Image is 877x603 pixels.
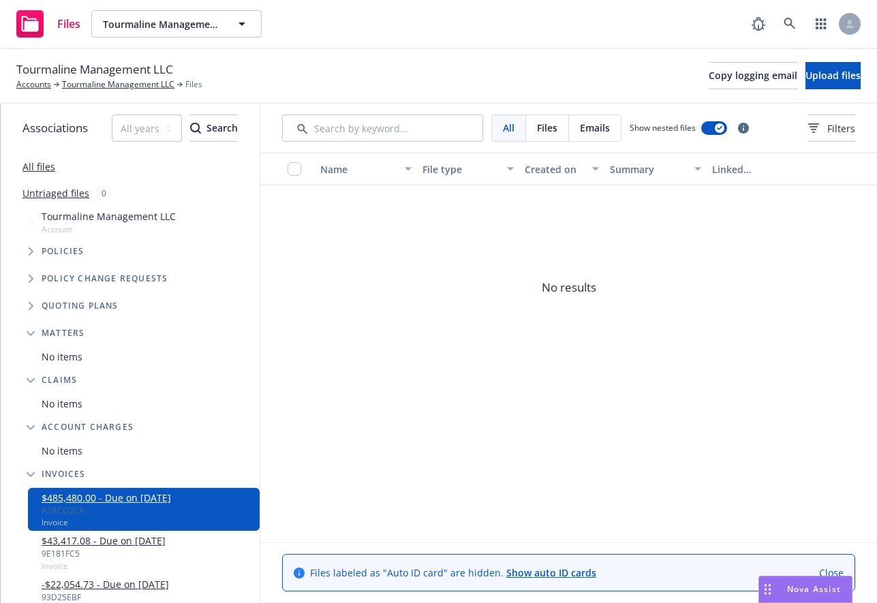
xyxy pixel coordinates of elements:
[288,162,301,176] input: Select all
[91,10,262,37] button: Tourmaline Management LLC
[22,186,89,200] a: Untriaged files
[807,10,835,37] a: Switch app
[758,576,852,603] button: Nova Assist
[707,153,809,185] button: Linked associations
[42,491,171,505] a: $485,480.00 - Due on [DATE]
[42,397,82,411] span: No items
[712,162,803,176] div: Linked associations
[42,350,82,364] span: No items
[42,376,77,384] span: Claims
[315,153,417,185] button: Name
[787,583,841,595] span: Nova Assist
[42,548,166,559] div: 9E181FC5
[610,162,686,176] div: Summary
[260,185,877,390] span: No results
[22,160,55,173] a: All files
[580,121,610,135] span: Emails
[103,17,221,31] span: Tourmaline Management LLC
[190,123,201,134] svg: Search
[776,10,803,37] a: Search
[745,10,772,37] a: Report a Bug
[42,534,166,548] a: $43,417.08 - Due on [DATE]
[417,153,519,185] button: File type
[503,121,514,135] span: All
[42,223,176,235] span: Account
[519,153,604,185] button: Created on
[11,5,86,43] a: Files
[42,444,82,458] span: No items
[808,114,855,142] button: Filters
[185,78,202,91] span: Files
[759,576,776,602] div: Drag to move
[22,119,88,137] span: Associations
[16,78,51,91] a: Accounts
[709,69,797,82] span: Copy logging email
[42,275,168,283] span: Policy change requests
[62,78,174,91] a: Tourmaline Management LLC
[16,61,173,78] span: Tourmaline Management LLC
[320,162,397,176] div: Name
[42,560,166,572] span: Invoice
[422,162,499,176] div: File type
[190,115,238,141] div: Search
[42,591,169,603] div: 93D25EBF
[709,62,797,89] button: Copy logging email
[604,153,707,185] button: Summary
[57,18,80,29] span: Files
[805,62,861,89] button: Upload files
[42,516,171,528] span: Invoice
[190,114,238,142] button: SearchSearch
[42,505,171,516] div: A1BCD2CA
[630,122,696,134] span: Show nested files
[282,114,483,142] input: Search by keyword...
[310,566,596,580] span: Files labeled as "Auto ID card" are hidden.
[42,577,169,591] a: -$22,054.73 - Due on [DATE]
[525,162,584,176] div: Created on
[827,121,855,136] span: Filters
[42,329,84,337] span: Matters
[506,566,596,579] a: Show auto ID cards
[42,302,119,310] span: Quoting plans
[537,121,557,135] span: Files
[808,121,855,136] span: Filters
[42,247,84,256] span: Policies
[42,470,86,478] span: Invoices
[42,209,176,223] span: Tourmaline Management LLC
[95,185,113,201] div: 0
[819,566,844,580] a: Close
[42,423,134,431] span: Account charges
[805,69,861,82] span: Upload files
